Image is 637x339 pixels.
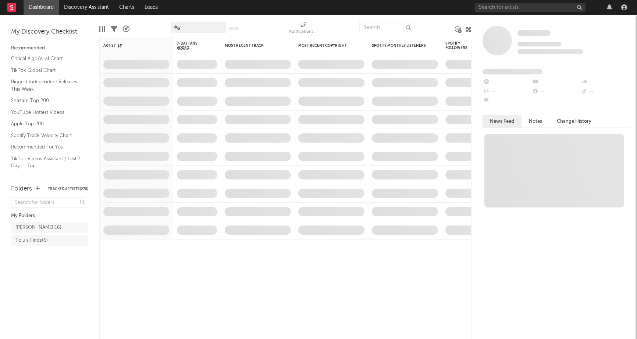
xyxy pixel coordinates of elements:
[289,28,318,36] div: Notifications (Artist)
[522,115,549,127] button: Notes
[11,185,32,193] div: Folders
[445,41,471,50] div: Spotify Followers
[111,18,117,40] div: Filters
[11,78,81,93] a: Biggest Independent Releases This Week
[48,187,88,191] button: Tracked Artists(270)
[549,115,599,127] button: Change History
[11,66,81,74] a: TikTok Global Chart
[359,22,414,33] input: Search...
[11,120,81,128] a: Apple Top 200
[517,49,583,54] span: 0 fans last week
[517,29,551,37] a: Some Artist
[517,42,562,46] span: Tracking Since: [DATE]
[11,212,88,220] div: My Folders
[483,69,542,74] span: Fans Added by Platform
[11,55,81,63] a: Critical Algo/Viral Chart
[11,44,88,53] div: Recommended
[11,222,88,233] a: [PERSON_NAME](16)
[531,77,580,87] div: --
[99,18,105,40] div: Edit Columns
[225,43,280,48] div: Most Recent Track
[517,30,551,36] span: Some Artist
[483,115,522,127] button: News Feed
[11,108,81,116] a: YouTube Hottest Videos
[11,28,88,36] div: My Discovery Checklist
[298,43,353,48] div: Most Recent Copyright
[228,27,238,31] button: Save
[581,87,630,97] div: --
[103,43,159,48] div: Artist
[11,235,88,246] a: Tolu's Finds(6)
[531,87,580,97] div: --
[289,18,318,40] div: Notifications (Artist)
[11,132,81,140] a: Spotify Track Velocity Chart
[15,223,61,232] div: [PERSON_NAME] ( 16 )
[177,41,206,50] span: 7-Day Fans Added
[483,77,531,87] div: --
[11,155,81,170] a: TikTok Videos Assistant / Last 7 Days - Top
[11,197,88,208] input: Search for folders...
[11,143,81,151] a: Recommended For You
[581,77,630,87] div: --
[123,18,129,40] div: A&R Pipeline
[15,236,48,245] div: Tolu's Finds ( 6 )
[11,97,81,105] a: Shazam Top 200
[475,3,586,12] input: Search for artists
[483,97,531,106] div: --
[372,43,427,48] div: Spotify Monthly Listeners
[483,87,531,97] div: --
